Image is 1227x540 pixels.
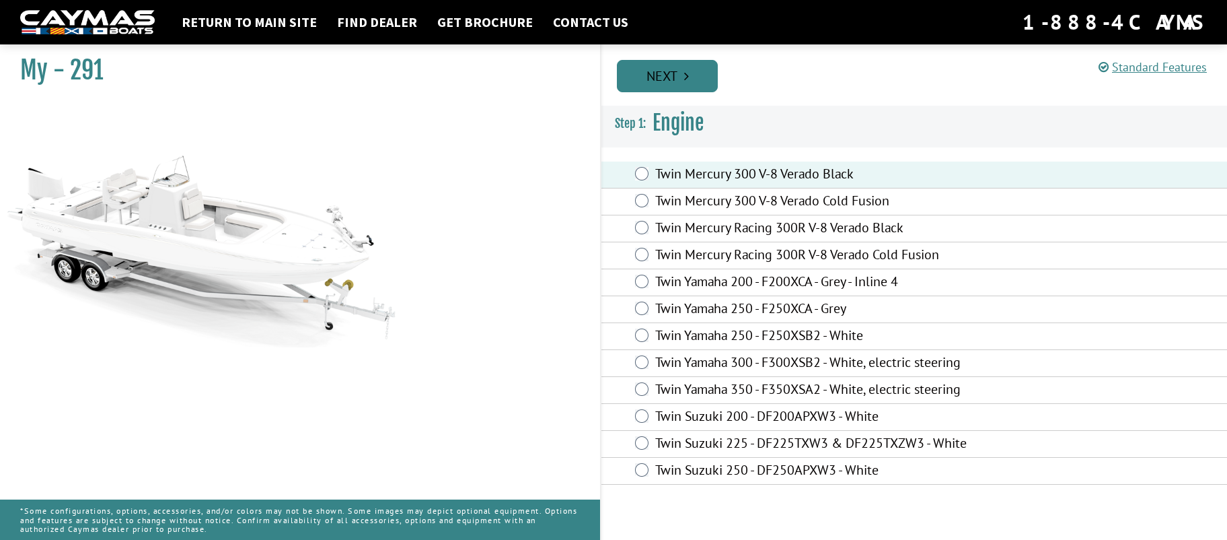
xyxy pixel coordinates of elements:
[431,13,540,31] a: Get Brochure
[655,354,998,374] label: Twin Yamaha 300 - F300XSB2 - White, electric steering
[175,13,324,31] a: Return to main site
[655,408,998,428] label: Twin Suzuki 200 - DF200APXW3 - White
[655,193,998,212] label: Twin Mercury 300 V-8 Verado Cold Fusion
[20,55,566,86] h1: My - 291
[655,246,998,266] label: Twin Mercury Racing 300R V-8 Verado Cold Fusion
[20,500,580,540] p: *Some configurations, options, accessories, and/or colors may not be shown. Some images may depic...
[617,60,718,92] a: Next
[655,327,998,347] label: Twin Yamaha 250 - F250XSB2 - White
[546,13,635,31] a: Contact Us
[655,166,998,185] label: Twin Mercury 300 V-8 Verado Black
[655,273,998,293] label: Twin Yamaha 200 - F200XCA - Grey - Inline 4
[655,300,998,320] label: Twin Yamaha 250 - F250XCA - Grey
[655,381,998,401] label: Twin Yamaha 350 - F350XSA2 - White, electric steering
[1022,7,1207,37] div: 1-888-4CAYMAS
[330,13,424,31] a: Find Dealer
[613,58,1227,92] ul: Pagination
[1099,59,1207,75] a: Standard Features
[601,98,1227,148] h3: Engine
[20,10,155,35] img: white-logo-c9c8dbefe5ff5ceceb0f0178aa75bf4bb51f6bca0971e226c86eb53dfe498488.png
[655,220,998,239] label: Twin Mercury Racing 300R V-8 Verado Black
[655,435,998,454] label: Twin Suzuki 225 - DF225TXW3 & DF225TXZW3 - White
[655,462,998,481] label: Twin Suzuki 250 - DF250APXW3 - White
